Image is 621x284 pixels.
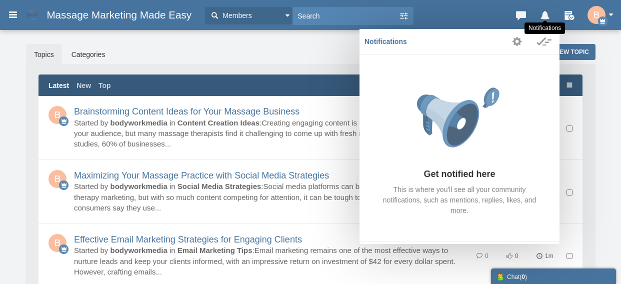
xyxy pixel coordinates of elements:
[587,6,605,24] img: FRmbt5KogAAAAASUVORK5CYII=
[496,271,611,281] div: Chat
[76,80,91,90] a: New
[292,7,398,24] input: Search
[515,252,518,259] span: 0
[48,170,66,188] img: FRmbt5KogAAAAASUVORK5CYII=
[74,106,299,116] a: Brainstorming Content Ideas for Your Massage Business
[110,118,167,127] a: bodyworkmedia
[220,10,251,21] span: Members
[177,246,252,254] a: Email Marketing Tips
[74,170,329,180] a: Maximizing Your Massage Practice with Social Media Strategies
[524,22,565,34] div: Notifications
[98,80,111,90] a: Top
[48,234,66,252] img: FRmbt5KogAAAAASUVORK5CYII=
[74,234,302,244] a: Effective Email Marketing Strategies for Engaging Clients
[485,252,488,259] span: 0
[46,9,199,21] span: Massage Marketing Made Easy
[48,80,69,90] a: Latest
[110,246,167,254] a: bodyworkmedia
[548,44,595,60] a: New Topic
[555,48,589,55] span: New Topic
[63,44,113,65] a: Categories
[48,106,66,124] img: FRmbt5KogAAAAASUVORK5CYII=
[364,37,407,45] span: Notifications
[521,273,525,280] strong: 0
[423,169,495,179] h4: Get notified here
[519,273,527,280] span: ( )
[23,6,46,24] img: favicon.ico
[374,179,544,221] p: This is where you'll see all your community notifications, such as mentions, replies, likes, and ...
[26,44,62,65] a: Topics
[177,118,259,127] a: Content Creation Ideas
[23,6,200,24] a: Massage Marketing Made Easy
[536,252,553,259] time: 1m
[205,7,292,24] button: Members
[110,182,167,190] a: bodyworkmedia
[533,6,557,23] a: Notifications
[177,182,261,190] a: Social Media Strategies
